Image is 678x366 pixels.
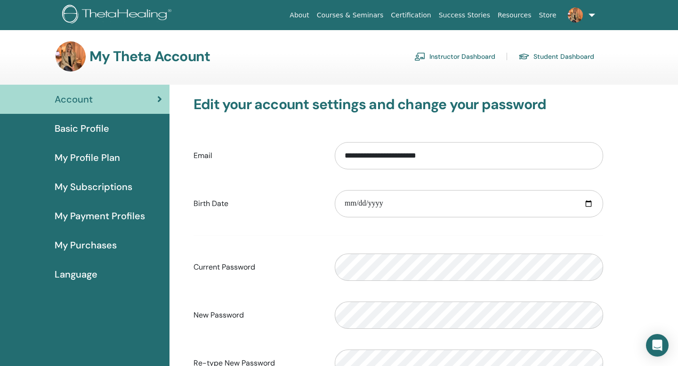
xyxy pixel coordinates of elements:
[535,7,560,24] a: Store
[194,96,603,113] h3: Edit your account settings and change your password
[646,334,669,357] div: Open Intercom Messenger
[55,121,109,135] span: Basic Profile
[56,41,86,72] img: default.jpg
[55,151,120,165] span: My Profile Plan
[518,53,530,61] img: graduation-cap.svg
[414,52,426,61] img: chalkboard-teacher.svg
[55,180,132,194] span: My Subscriptions
[435,7,494,24] a: Success Stories
[62,5,175,26] img: logo.png
[186,306,328,324] label: New Password
[286,7,313,24] a: About
[186,147,328,165] label: Email
[55,238,117,252] span: My Purchases
[568,8,583,23] img: default.jpg
[387,7,435,24] a: Certification
[89,48,210,65] h3: My Theta Account
[55,267,97,281] span: Language
[414,49,495,64] a: Instructor Dashboard
[518,49,594,64] a: Student Dashboard
[313,7,387,24] a: Courses & Seminars
[186,195,328,213] label: Birth Date
[494,7,535,24] a: Resources
[186,258,328,276] label: Current Password
[55,92,93,106] span: Account
[55,209,145,223] span: My Payment Profiles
